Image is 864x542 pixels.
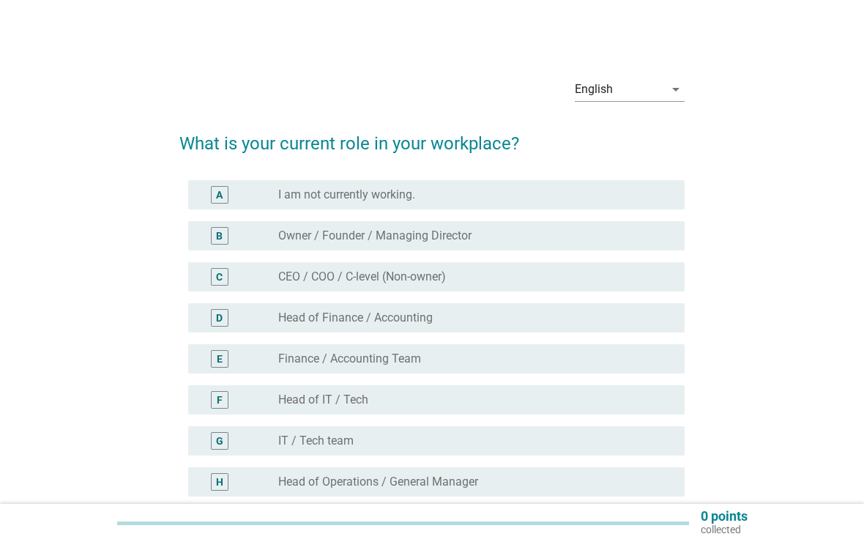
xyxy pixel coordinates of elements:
[278,434,354,448] label: IT / Tech team
[216,434,223,449] div: G
[278,352,421,366] label: Finance / Accounting Team
[575,83,613,96] div: English
[701,523,748,536] p: collected
[667,81,685,98] i: arrow_drop_down
[217,352,223,367] div: E
[278,229,472,243] label: Owner / Founder / Managing Director
[216,229,223,244] div: B
[278,475,478,489] label: Head of Operations / General Manager
[216,311,223,326] div: D
[216,475,223,490] div: H
[278,393,368,407] label: Head of IT / Tech
[278,311,433,325] label: Head of Finance / Accounting
[216,270,223,285] div: C
[217,393,223,408] div: F
[701,510,748,523] p: 0 points
[278,188,415,202] label: I am not currently working.
[179,116,685,157] h2: What is your current role in your workplace?
[278,270,446,284] label: CEO / COO / C-level (Non-owner)
[216,188,223,203] div: A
